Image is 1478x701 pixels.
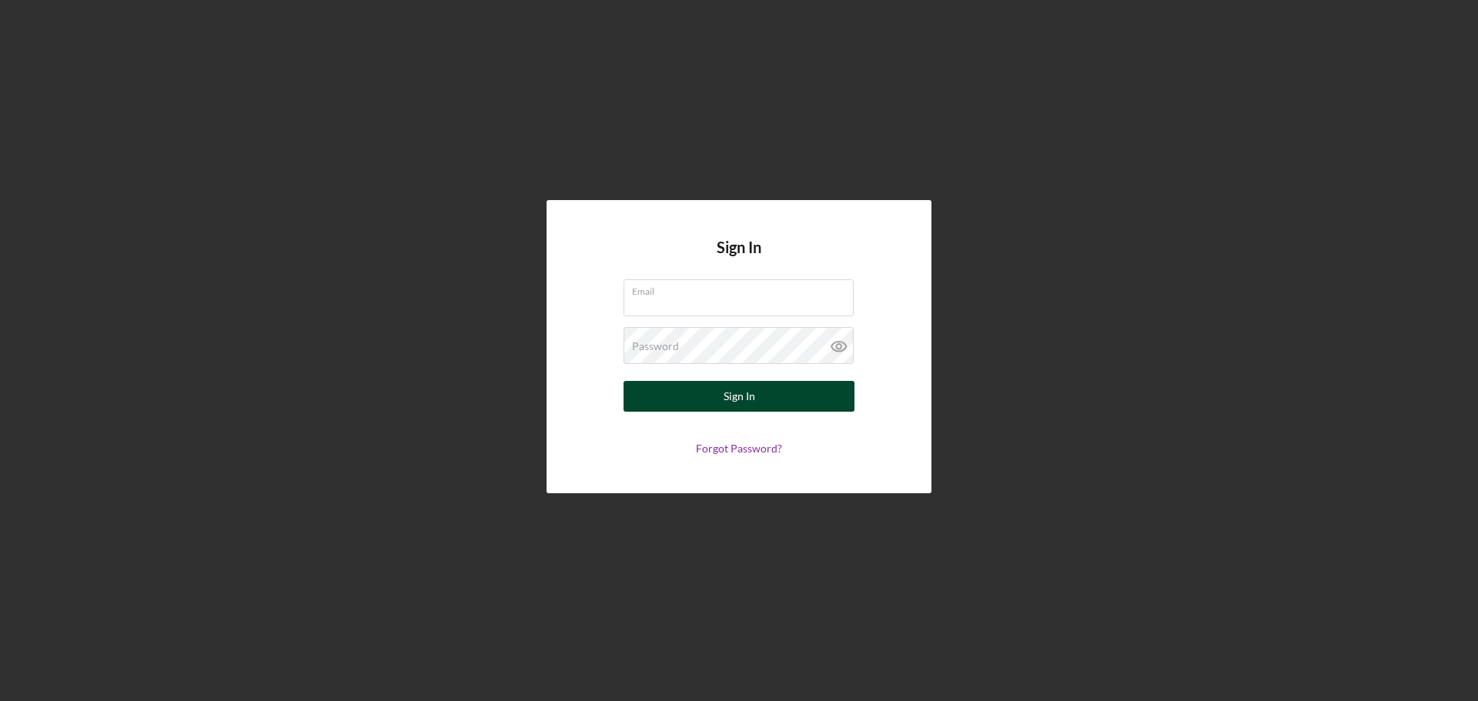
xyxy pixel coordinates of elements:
[632,280,854,297] label: Email
[632,340,679,352] label: Password
[717,239,761,279] h4: Sign In
[696,442,782,455] a: Forgot Password?
[724,381,755,412] div: Sign In
[624,381,854,412] button: Sign In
